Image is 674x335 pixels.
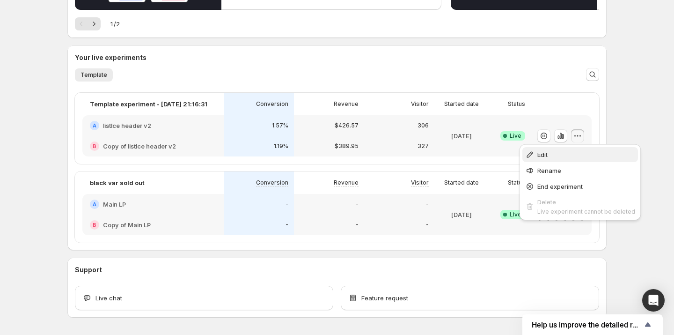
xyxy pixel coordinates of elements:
[537,197,635,207] div: Delete
[90,99,207,109] p: Template experiment - [DATE] 21:16:31
[103,200,126,209] h2: Main LP
[444,179,479,186] p: Started date
[537,208,635,215] span: Live experiment cannot be deleted
[356,221,359,229] p: -
[88,17,101,30] button: Next
[93,222,96,228] h2: B
[93,143,96,149] h2: B
[103,141,176,151] h2: Copy of listlce header v2
[274,142,288,150] p: 1.19%
[418,122,429,129] p: 306
[334,100,359,108] p: Revenue
[522,195,638,218] button: DeleteLive experiment cannot be deleted
[335,122,359,129] p: $426.57
[411,100,429,108] p: Visitor
[426,201,429,208] p: -
[90,178,145,187] p: black var sold out
[522,163,638,178] button: Rename
[537,167,561,174] span: Rename
[586,68,599,81] button: Search and filter results
[356,201,359,208] p: -
[335,142,359,150] p: $389.95
[508,100,525,108] p: Status
[537,151,548,158] span: Edit
[256,100,288,108] p: Conversion
[93,201,96,207] h2: A
[642,289,665,312] div: Open Intercom Messenger
[256,179,288,186] p: Conversion
[426,221,429,229] p: -
[510,132,521,140] span: Live
[451,210,472,219] p: [DATE]
[510,211,521,218] span: Live
[75,53,147,62] h3: Your live experiments
[334,179,359,186] p: Revenue
[103,220,151,230] h2: Copy of Main LP
[272,122,288,129] p: 1.57%
[95,293,122,303] span: Live chat
[286,221,288,229] p: -
[411,179,429,186] p: Visitor
[103,121,151,130] h2: listlce header v2
[532,319,653,330] button: Show survey - Help us improve the detailed report for A/B campaigns
[522,179,638,194] button: End experiment
[81,71,107,79] span: Template
[522,147,638,162] button: Edit
[418,142,429,150] p: 327
[444,100,479,108] p: Started date
[110,19,120,29] span: 1 / 2
[75,265,102,275] h3: Support
[75,17,101,30] nav: Pagination
[93,123,96,128] h2: A
[451,131,472,141] p: [DATE]
[286,201,288,208] p: -
[532,320,642,329] span: Help us improve the detailed report for A/B campaigns
[508,179,525,186] p: Status
[537,183,583,190] span: End experiment
[361,293,408,303] span: Feature request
